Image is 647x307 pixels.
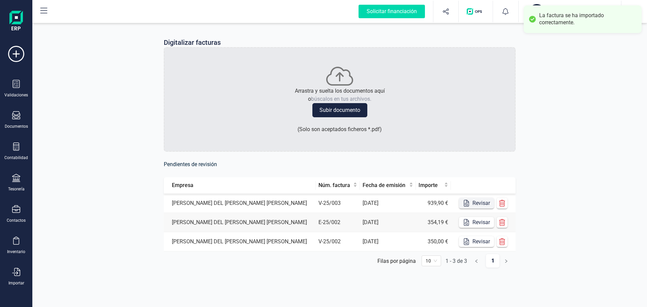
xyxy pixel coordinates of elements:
[316,194,360,213] td: V-25/003
[463,1,489,22] button: Logo de OPS
[428,200,448,206] span: 939,90 €
[8,280,24,286] div: Importar
[529,4,544,19] div: MA
[527,1,613,22] button: MA[PERSON_NAME] DEL [PERSON_NAME] [PERSON_NAME][PERSON_NAME] DEL [PERSON_NAME] [PERSON_NAME]
[360,213,416,232] td: [DATE]
[8,186,25,192] div: Tesorería
[474,259,479,263] span: left
[295,87,385,103] p: Arrastra y suelta los documentos aquí o
[9,11,23,32] img: Logo Finanedi
[312,103,367,117] button: Subir documento
[539,12,637,26] div: La factura se ha importado correctamente.
[5,124,28,129] div: Documentos
[459,236,494,247] button: Revisar
[7,218,26,223] div: Contactos
[467,8,485,15] img: Logo de OPS
[164,47,516,152] div: Arrastra y suelta los documentos aquíobúscalos en tus archivos.Subir documento(Solo son aceptados...
[316,213,360,232] td: E-25/002
[428,238,448,245] span: 350,00 €
[426,256,437,266] span: 10
[459,198,494,209] button: Revisar
[164,194,316,213] td: [PERSON_NAME] DEL [PERSON_NAME] [PERSON_NAME]
[298,125,382,133] p: ( Solo son aceptados ficheros * .pdf )
[499,254,513,268] button: right
[504,259,508,263] span: right
[350,1,433,22] button: Solicitar financiación
[419,181,443,189] span: Importe
[164,160,516,169] h6: Pendientes de revisión
[318,181,352,189] span: Núm. factura
[7,249,25,254] div: Inventario
[164,38,221,47] p: Digitalizar facturas
[4,155,28,160] div: Contabilidad
[4,92,28,98] div: Validaciones
[486,254,499,268] a: 1
[377,258,416,264] div: Filas por página
[311,96,371,102] span: búscalos en tus archivos.
[164,177,316,194] th: Empresa
[360,194,416,213] td: [DATE]
[316,232,360,251] td: V-25/002
[359,5,425,18] div: Solicitar financiación
[164,213,316,232] td: [PERSON_NAME] DEL [PERSON_NAME] [PERSON_NAME]
[363,181,408,189] span: Fecha de emisión
[470,254,483,265] li: Página anterior
[428,219,448,225] span: 354,19 €
[360,232,416,251] td: [DATE]
[499,254,513,265] li: Página siguiente
[445,258,467,264] div: 1 - 3 de 3
[470,254,483,268] button: left
[459,217,494,228] button: Revisar
[422,255,441,266] div: 页码
[164,232,316,251] td: [PERSON_NAME] DEL [PERSON_NAME] [PERSON_NAME]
